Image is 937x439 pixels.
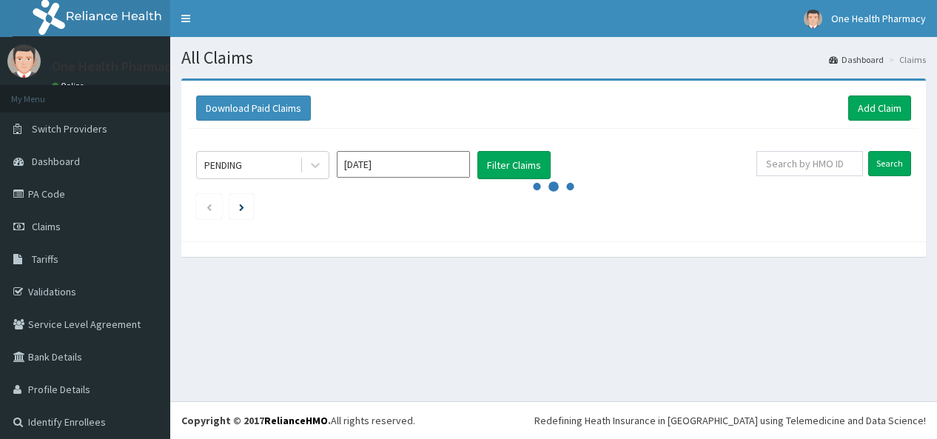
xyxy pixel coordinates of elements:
input: Search [868,151,911,176]
h1: All Claims [181,48,926,67]
span: Switch Providers [32,122,107,135]
img: User Image [804,10,822,28]
span: One Health Pharmacy [831,12,926,25]
div: Redefining Heath Insurance in [GEOGRAPHIC_DATA] using Telemedicine and Data Science! [534,413,926,428]
img: User Image [7,44,41,78]
p: One Health Pharmacy [52,60,178,73]
div: PENDING [204,158,242,172]
footer: All rights reserved. [170,401,937,439]
a: RelianceHMO [264,414,328,427]
input: Search by HMO ID [756,151,863,176]
strong: Copyright © 2017 . [181,414,331,427]
input: Select Month and Year [337,151,470,178]
button: Filter Claims [477,151,551,179]
span: Tariffs [32,252,58,266]
li: Claims [885,53,926,66]
a: Previous page [206,200,212,213]
span: Claims [32,220,61,233]
a: Next page [239,200,244,213]
a: Online [52,81,87,91]
a: Dashboard [829,53,884,66]
span: Dashboard [32,155,80,168]
svg: audio-loading [531,164,576,209]
button: Download Paid Claims [196,95,311,121]
a: Add Claim [848,95,911,121]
